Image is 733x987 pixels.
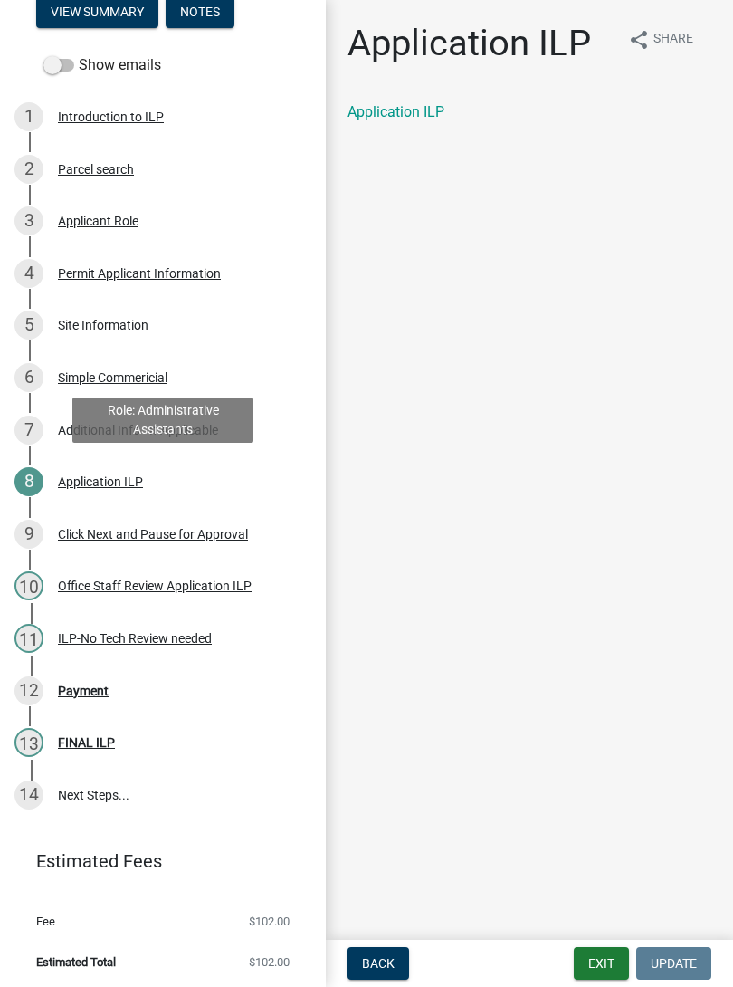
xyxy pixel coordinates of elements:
[614,22,708,57] button: shareShare
[347,103,444,120] a: Application ILP
[14,363,43,392] div: 6
[14,571,43,600] div: 10
[14,206,43,235] div: 3
[14,781,43,810] div: 14
[58,424,218,436] div: Additional Info - If Applicable
[249,915,290,927] span: $102.00
[36,915,55,927] span: Fee
[58,580,252,592] div: Office Staff Review Application ILP
[43,54,161,76] label: Show emails
[14,155,43,184] div: 2
[58,163,134,176] div: Parcel search
[14,520,43,549] div: 9
[651,956,697,971] span: Update
[58,371,167,384] div: Simple Commericial
[14,843,297,879] a: Estimated Fees
[58,267,221,280] div: Permit Applicant Information
[58,632,212,645] div: ILP-No Tech Review needed
[14,467,43,496] div: 8
[58,528,248,541] div: Click Next and Pause for Approval
[574,947,629,980] button: Exit
[36,5,158,20] wm-modal-confirm: Summary
[58,319,148,331] div: Site Information
[347,22,591,65] h1: Application ILP
[58,475,143,488] div: Application ILP
[347,947,409,980] button: Back
[14,624,43,653] div: 11
[14,102,43,131] div: 1
[628,29,650,51] i: share
[653,29,693,51] span: Share
[14,676,43,705] div: 12
[249,956,290,968] span: $102.00
[36,956,116,968] span: Estimated Total
[14,311,43,340] div: 5
[14,728,43,757] div: 13
[58,110,164,123] div: Introduction to ILP
[14,416,43,445] div: 7
[166,5,234,20] wm-modal-confirm: Notes
[58,736,115,749] div: FINAL ILP
[58,215,138,227] div: Applicant Role
[72,398,253,443] div: Role: Administrative Assistants
[58,685,109,697] div: Payment
[362,956,395,971] span: Back
[14,259,43,288] div: 4
[636,947,711,980] button: Update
